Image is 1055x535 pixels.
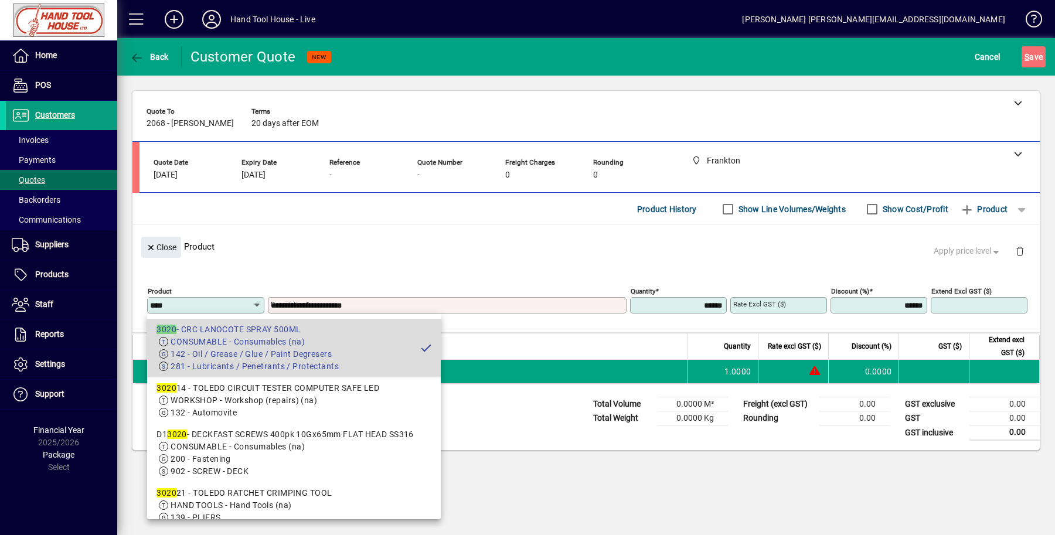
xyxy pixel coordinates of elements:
[931,287,992,295] mat-label: Extend excl GST ($)
[35,359,65,369] span: Settings
[737,411,819,425] td: Rounding
[35,329,64,339] span: Reports
[35,389,64,398] span: Support
[632,199,702,220] button: Product History
[6,290,117,319] a: Staff
[1025,47,1043,66] span: ave
[1006,246,1034,256] app-page-header-button: Delete
[35,240,69,249] span: Suppliers
[417,171,420,180] span: -
[658,397,728,411] td: 0.0000 M³
[329,171,332,180] span: -
[35,80,51,90] span: POS
[141,237,181,258] button: Close
[148,287,172,295] mat-label: Product
[219,340,254,353] span: Description
[12,215,81,224] span: Communications
[6,210,117,230] a: Communications
[6,41,117,70] a: Home
[736,203,846,215] label: Show Line Volumes/Weights
[819,397,890,411] td: 0.00
[631,287,655,295] mat-label: Quantity
[1006,237,1034,265] button: Delete
[132,225,1040,268] div: Product
[12,195,60,205] span: Backorders
[191,365,205,378] span: Frankton
[6,320,117,349] a: Reports
[178,340,192,353] span: Item
[6,380,117,409] a: Support
[154,171,178,180] span: [DATE]
[929,241,1006,262] button: Apply price level
[117,46,182,67] app-page-header-button: Back
[938,340,962,353] span: GST ($)
[1022,46,1046,67] button: Save
[271,300,305,308] mat-label: Description
[733,300,786,308] mat-label: Rate excl GST ($)
[828,360,899,383] td: 0.0000
[190,47,296,66] div: Customer Quote
[12,175,45,185] span: Quotes
[193,9,230,30] button: Profile
[6,230,117,260] a: Suppliers
[737,397,819,411] td: Freight (excl GST)
[147,119,234,128] span: 2068 - [PERSON_NAME]
[742,10,1005,29] div: [PERSON_NAME] [PERSON_NAME][EMAIL_ADDRESS][DOMAIN_NAME]
[972,46,1003,67] button: Cancel
[969,397,1040,411] td: 0.00
[6,170,117,190] a: Quotes
[6,71,117,100] a: POS
[831,287,869,295] mat-label: Discount (%)
[12,135,49,145] span: Invoices
[241,171,266,180] span: [DATE]
[6,350,117,379] a: Settings
[127,46,172,67] button: Back
[724,366,751,377] span: 1.0000
[724,340,751,353] span: Quantity
[899,411,969,425] td: GST
[880,203,948,215] label: Show Cost/Profit
[587,397,658,411] td: Total Volume
[637,200,697,219] span: Product History
[852,340,891,353] span: Discount (%)
[43,450,74,459] span: Package
[6,130,117,150] a: Invoices
[35,270,69,279] span: Products
[35,299,53,309] span: Staff
[251,119,319,128] span: 20 days after EOM
[6,190,117,210] a: Backorders
[658,411,728,425] td: 0.0000 Kg
[934,245,1002,257] span: Apply price level
[593,171,598,180] span: 0
[768,340,821,353] span: Rate excl GST ($)
[155,9,193,30] button: Add
[969,425,1040,440] td: 0.00
[505,171,510,180] span: 0
[819,411,890,425] td: 0.00
[312,53,326,61] span: NEW
[969,411,1040,425] td: 0.00
[899,397,969,411] td: GST exclusive
[35,110,75,120] span: Customers
[35,50,57,60] span: Home
[146,238,176,257] span: Close
[33,425,84,435] span: Financial Year
[976,333,1025,359] span: Extend excl GST ($)
[899,425,969,440] td: GST inclusive
[138,241,184,252] app-page-header-button: Close
[975,47,1000,66] span: Cancel
[130,52,169,62] span: Back
[1025,52,1029,62] span: S
[1017,2,1040,40] a: Knowledge Base
[12,155,56,165] span: Payments
[6,150,117,170] a: Payments
[587,411,658,425] td: Total Weight
[230,10,315,29] div: Hand Tool House - Live
[6,260,117,289] a: Products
